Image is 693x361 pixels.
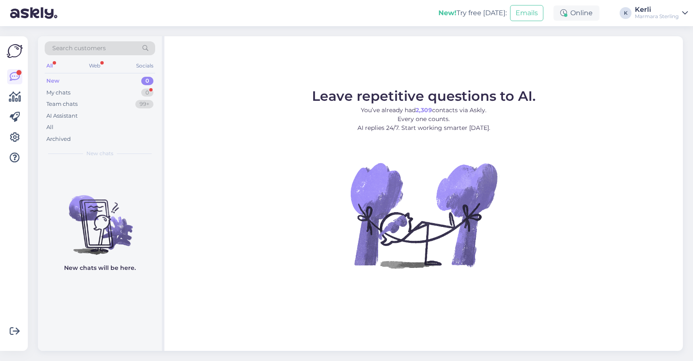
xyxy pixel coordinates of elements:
[52,44,106,53] span: Search customers
[510,5,543,21] button: Emails
[635,6,679,13] div: Kerli
[134,60,155,71] div: Socials
[46,100,78,108] div: Team chats
[46,89,70,97] div: My chats
[635,13,679,20] div: Marmara Sterling
[45,60,54,71] div: All
[46,77,59,85] div: New
[46,112,78,120] div: AI Assistant
[635,6,688,20] a: KerliMarmara Sterling
[87,60,102,71] div: Web
[620,7,631,19] div: K
[38,180,162,256] img: No chats
[438,8,507,18] div: Try free [DATE]:
[86,150,113,157] span: New chats
[46,135,71,143] div: Archived
[312,88,536,104] span: Leave repetitive questions to AI.
[141,77,153,85] div: 0
[416,106,432,114] b: 2,309
[438,9,457,17] b: New!
[46,123,54,132] div: All
[7,43,23,59] img: Askly Logo
[348,139,500,291] img: No Chat active
[64,264,136,272] p: New chats will be here.
[312,106,536,132] p: You’ve already had contacts via Askly. Every one counts. AI replies 24/7. Start working smarter [...
[141,89,153,97] div: 0
[553,5,599,21] div: Online
[135,100,153,108] div: 99+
